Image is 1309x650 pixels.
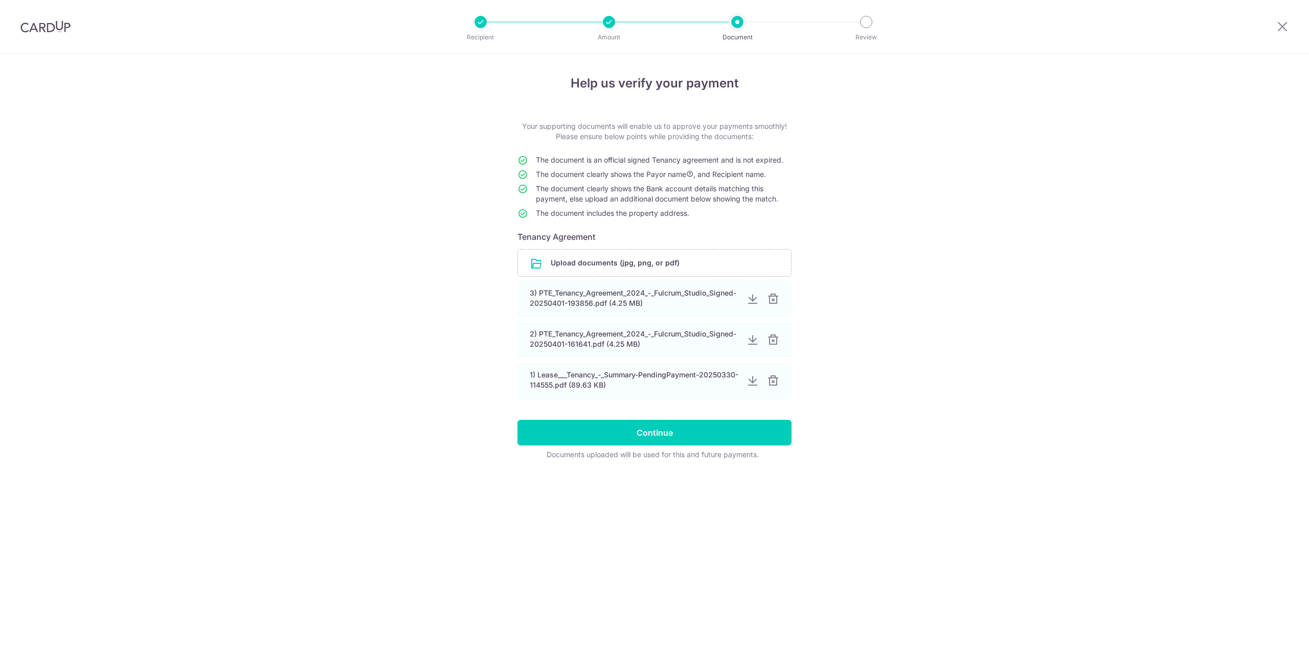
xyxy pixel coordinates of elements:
div: 3) PTE_Tenancy_Agreement_2024_-_Fulcrum_Studio_Signed-20250401-193856.pdf (4.25 MB) [530,288,738,308]
p: Your supporting documents will enable us to approve your payments smoothly! Please ensure below p... [517,121,792,142]
p: Review [828,32,904,42]
p: Amount [571,32,647,42]
span: The document includes the property address. [536,209,689,217]
iframe: Opens a widget where you can find more information [1244,619,1299,645]
input: Continue [517,420,792,445]
div: 2) PTE_Tenancy_Agreement_2024_-_Fulcrum_Studio_Signed-20250401-161641.pdf (4.25 MB) [530,329,738,349]
span: The document clearly shows the Payor name , and Recipient name. [536,170,766,178]
h4: Help us verify your payment [517,74,792,93]
img: CardUp [20,20,71,33]
div: Upload documents (jpg, png, or pdf) [517,249,792,277]
div: 1) Lease___Tenancy_-_Summary-PendingPayment-20250330-114555.pdf (89.63 KB) [530,370,738,390]
p: Document [699,32,775,42]
p: Recipient [443,32,518,42]
span: The document is an official signed Tenancy agreement and is not expired. [536,155,783,164]
div: Documents uploaded will be used for this and future payments. [517,450,787,460]
h6: Tenancy Agreement [517,231,792,243]
span: The document clearly shows the Bank account details matching this payment, else upload an additio... [536,184,778,203]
